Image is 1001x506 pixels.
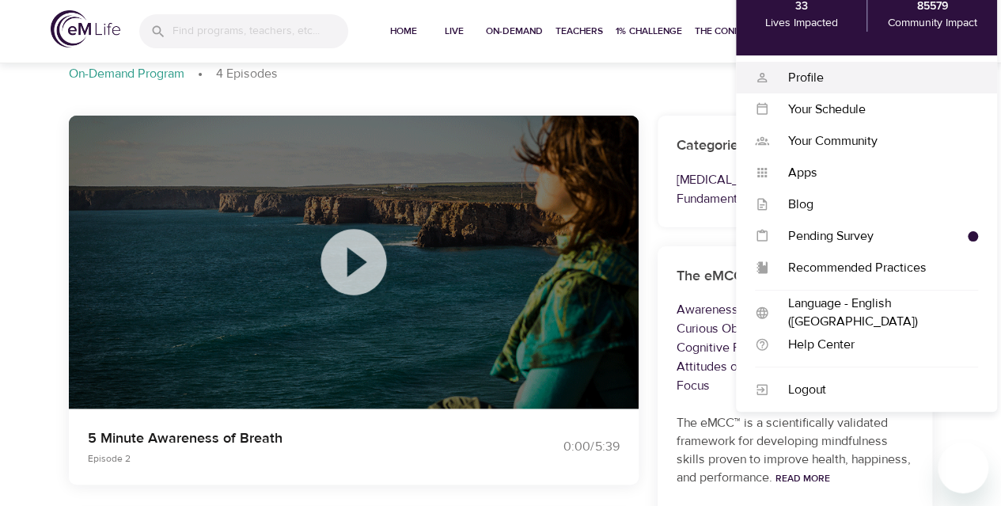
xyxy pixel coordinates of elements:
[173,14,348,48] input: Find programs, teachers, etc...
[435,23,473,40] span: Live
[616,23,682,40] span: 1% Challenge
[887,15,976,32] p: Community Impact
[775,472,830,485] a: Read More
[764,15,837,32] p: Lives Impacted
[769,381,978,399] div: Logout
[501,438,620,456] div: 0:00 / 5:39
[486,23,543,40] span: On-Demand
[677,319,914,338] p: Curious Observation
[677,338,914,357] p: Cognitive Flexibility
[769,196,978,214] div: Blog
[769,259,978,277] div: Recommended Practices
[555,23,603,40] span: Teachers
[938,443,988,493] iframe: Button to launch messaging window
[385,23,423,40] span: Home
[769,295,978,331] div: Language - English ([GEOGRAPHIC_DATA])
[677,135,914,158] h6: Categories
[677,357,914,376] p: Attitudes of Mindfulness
[769,101,978,119] div: Your Schedule
[769,336,978,354] div: Help Center
[216,65,278,83] p: 4 Episodes
[677,170,914,189] p: [MEDICAL_DATA]
[69,65,184,83] p: On-Demand Program
[769,227,968,245] div: Pending Survey
[677,300,914,319] p: Awareness
[769,132,978,150] div: Your Community
[51,10,120,48] img: logo
[677,376,914,395] p: Focus
[677,414,914,487] p: The eMCC™ is a scientifically validated framework for developing mindfulness skills proven to imp...
[69,65,933,84] nav: breadcrumb
[769,164,978,182] div: Apps
[769,69,978,87] div: Profile
[677,265,914,288] h6: The eMCC™ Skills
[677,189,914,208] p: Fundamental Practices
[695,23,774,40] span: The Connection
[88,428,482,449] p: 5 Minute Awareness of Breath
[88,451,482,466] p: Episode 2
